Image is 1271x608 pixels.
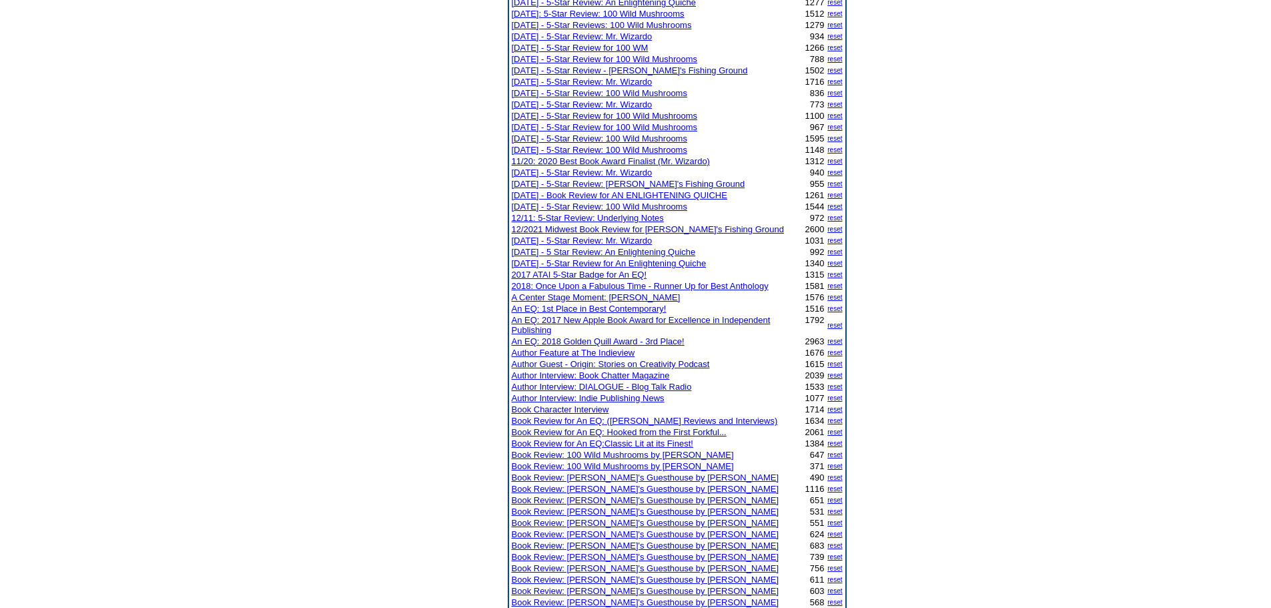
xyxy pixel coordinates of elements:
[810,575,825,585] font: 611
[805,77,825,87] font: 1716
[827,599,842,606] a: reset
[805,382,825,392] font: 1533
[805,393,825,403] font: 1077
[512,575,779,585] a: Book Review: [PERSON_NAME]'s Guesthouse by [PERSON_NAME]
[805,416,825,426] font: 1634
[810,529,825,539] font: 624
[512,156,710,166] a: 11/20: 2020 Best Book Award Finalist (Mr. Wizardo)
[810,88,825,98] font: 836
[827,360,842,368] a: reset
[805,484,825,494] font: 1116
[805,348,825,358] font: 1676
[805,9,825,19] font: 1512
[827,180,842,188] a: reset
[805,315,825,325] font: 1792
[827,474,842,481] a: reset
[512,552,779,562] a: Book Review: [PERSON_NAME]'s Guesthouse by [PERSON_NAME]
[827,192,842,199] a: reset
[810,122,825,132] font: 967
[512,281,769,291] a: 2018: Once Upon a Fabulous Time - Runner Up for Best Anthology
[827,33,842,40] a: reset
[512,202,687,212] a: [DATE] - 5-Star Review: 100 Wild Mushrooms
[512,586,779,596] a: Book Review: [PERSON_NAME]'s Guesthouse by [PERSON_NAME]
[827,214,842,222] a: reset
[512,348,635,358] a: Author Feature at The Indieview
[805,336,825,346] font: 2963
[512,438,693,448] a: Book Review for An EQ:Classic Lit at its Finest!
[805,43,825,53] font: 1266
[827,338,842,345] a: reset
[810,247,825,257] font: 992
[827,248,842,256] a: reset
[512,370,670,380] a: Author Interview: Book Chatter Magazine
[805,281,825,291] font: 1581
[805,370,825,380] font: 2039
[827,112,842,119] a: reset
[827,55,842,63] a: reset
[805,427,825,437] font: 2061
[805,304,825,314] font: 1516
[827,226,842,233] a: reset
[827,158,842,165] a: reset
[805,156,825,166] font: 1312
[827,349,842,356] a: reset
[805,65,825,75] font: 1502
[512,461,734,471] a: Book Review: 100 Wild Mushrooms by [PERSON_NAME]
[827,587,842,595] a: reset
[512,336,685,346] a: An EQ: 2018 Golden Quill Award - 3rd Place!
[512,122,698,132] a: [DATE] - 5-Star Review for 100 Wild Mushrooms
[512,359,710,369] a: Author Guest - Origin: Stories on Creativity Podcast
[512,133,687,143] a: [DATE] - 5-Star Review: 100 Wild Mushrooms
[805,202,825,212] font: 1544
[512,404,609,414] a: Book Character Interview
[827,305,842,312] a: reset
[810,473,825,483] font: 490
[805,270,825,280] font: 1315
[512,213,664,223] a: 12/11: 5-Star Review: Underlying Notes
[512,258,707,268] a: [DATE] - 5-Star Review for An Enlightening Quiche
[512,473,779,483] a: Book Review: [PERSON_NAME]'s Guesthouse by [PERSON_NAME]
[512,292,681,302] a: A Center Stage Moment: [PERSON_NAME]
[827,294,842,301] a: reset
[827,440,842,447] a: reset
[827,372,842,379] a: reset
[810,507,825,517] font: 531
[827,10,842,17] a: reset
[810,31,825,41] font: 934
[512,9,685,19] a: [DATE]: 5-Star Review: 100 Wild Mushrooms
[827,101,842,108] a: reset
[512,43,649,53] a: [DATE] - 5-Star Review for 100 WM
[827,406,842,413] a: reset
[810,179,825,189] font: 955
[827,67,842,74] a: reset
[827,237,842,244] a: reset
[827,44,842,51] a: reset
[805,438,825,448] font: 1384
[512,382,692,392] a: Author Interview: DIALOGUE - Blog Talk Radio
[512,518,779,528] a: Book Review: [PERSON_NAME]'s Guesthouse by [PERSON_NAME]
[827,417,842,424] a: reset
[810,552,825,562] font: 739
[805,20,825,30] font: 1279
[512,541,779,551] a: Book Review: [PERSON_NAME]'s Guesthouse by [PERSON_NAME]
[810,99,825,109] font: 773
[810,213,825,223] font: 972
[512,247,696,257] a: [DATE] - 5 Star Review: An Enlightening Quiche
[827,451,842,459] a: reset
[827,576,842,583] a: reset
[827,21,842,29] a: reset
[512,450,734,460] a: Book Review: 100 Wild Mushrooms by [PERSON_NAME]
[512,111,698,121] a: [DATE] - 5-Star Review for 100 Wild Mushrooms
[512,507,779,517] a: Book Review: [PERSON_NAME]'s Guesthouse by [PERSON_NAME]
[827,169,842,176] a: reset
[810,168,825,178] font: 940
[827,322,842,329] a: reset
[827,78,842,85] a: reset
[512,304,667,314] a: An EQ: 1st Place in Best Contemporary!
[805,236,825,246] font: 1031
[827,146,842,154] a: reset
[512,31,653,41] a: [DATE] - 5-Star Review: Mr. Wizardo
[512,529,779,539] a: Book Review: [PERSON_NAME]'s Guesthouse by [PERSON_NAME]
[512,315,771,335] a: An EQ: 2017 New Apple Book Award for Excellence in Independent Publishing
[512,179,745,189] a: [DATE] - 5-Star Review: [PERSON_NAME]'s Fishing Ground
